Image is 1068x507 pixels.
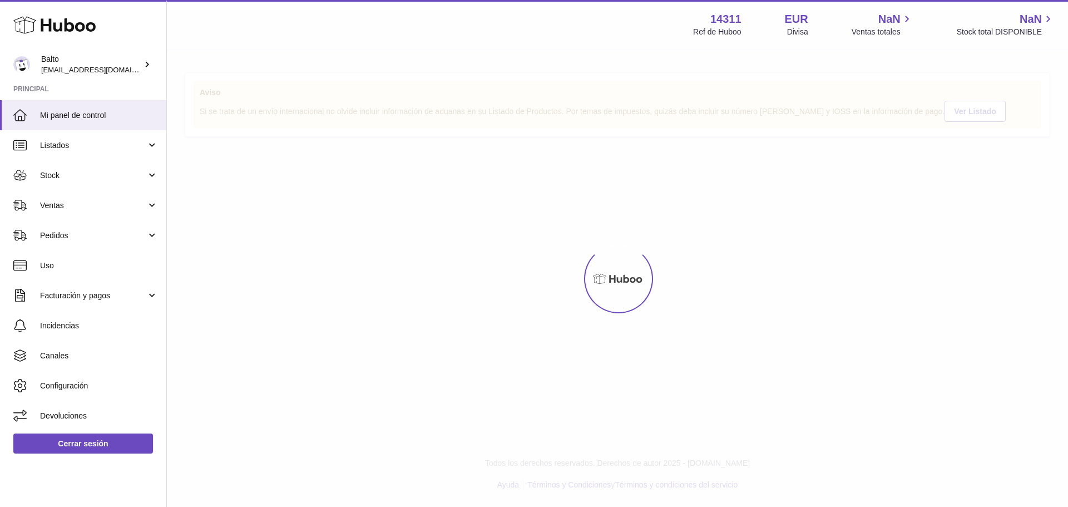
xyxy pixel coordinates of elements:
[13,56,30,73] img: internalAdmin-14311@internal.huboo.com
[878,12,901,27] span: NaN
[852,12,913,37] a: NaN Ventas totales
[40,110,158,121] span: Mi panel de control
[40,291,146,301] span: Facturación y pagos
[40,260,158,271] span: Uso
[787,27,808,37] div: Divisa
[40,170,146,181] span: Stock
[710,12,741,27] strong: 14311
[957,12,1055,37] a: NaN Stock total DISPONIBLE
[40,140,146,151] span: Listados
[40,381,158,391] span: Configuración
[41,65,164,74] span: [EMAIL_ADDRESS][DOMAIN_NAME]
[13,434,153,454] a: Cerrar sesión
[852,27,913,37] span: Ventas totales
[40,321,158,331] span: Incidencias
[693,27,741,37] div: Ref de Huboo
[40,351,158,361] span: Canales
[957,27,1055,37] span: Stock total DISPONIBLE
[40,230,146,241] span: Pedidos
[41,54,141,75] div: Balto
[40,200,146,211] span: Ventas
[1020,12,1042,27] span: NaN
[785,12,808,27] strong: EUR
[40,411,158,421] span: Devoluciones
